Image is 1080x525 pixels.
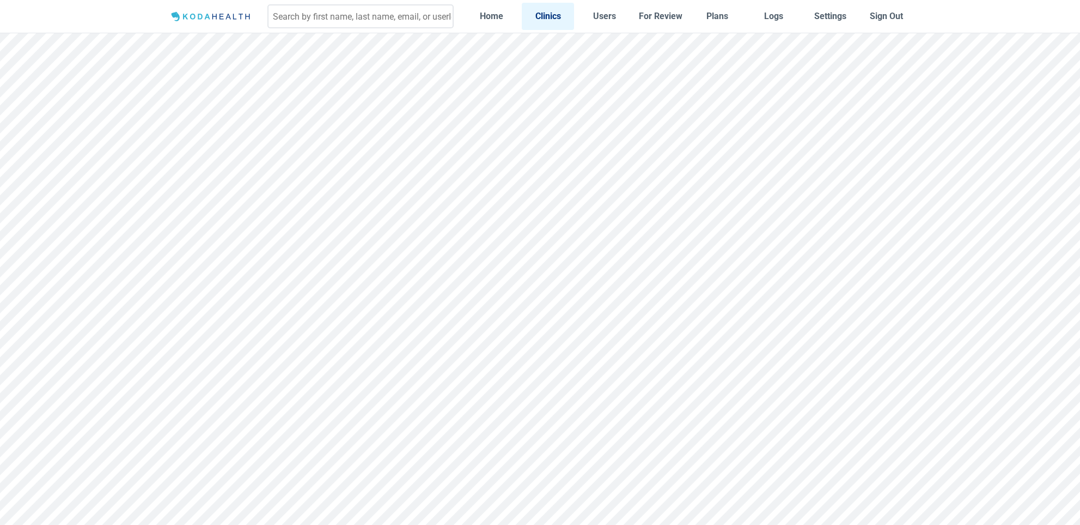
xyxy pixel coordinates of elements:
a: Logs [748,3,800,29]
img: Logo [168,10,255,23]
a: Home [466,3,518,29]
a: For Review [634,3,687,29]
a: Clinics [522,3,574,29]
input: Search by first name, last name, email, or userId [267,4,454,28]
a: Settings [804,3,856,29]
button: Sign Out [861,3,913,29]
a: Plans [691,3,743,29]
a: Users [578,3,631,29]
